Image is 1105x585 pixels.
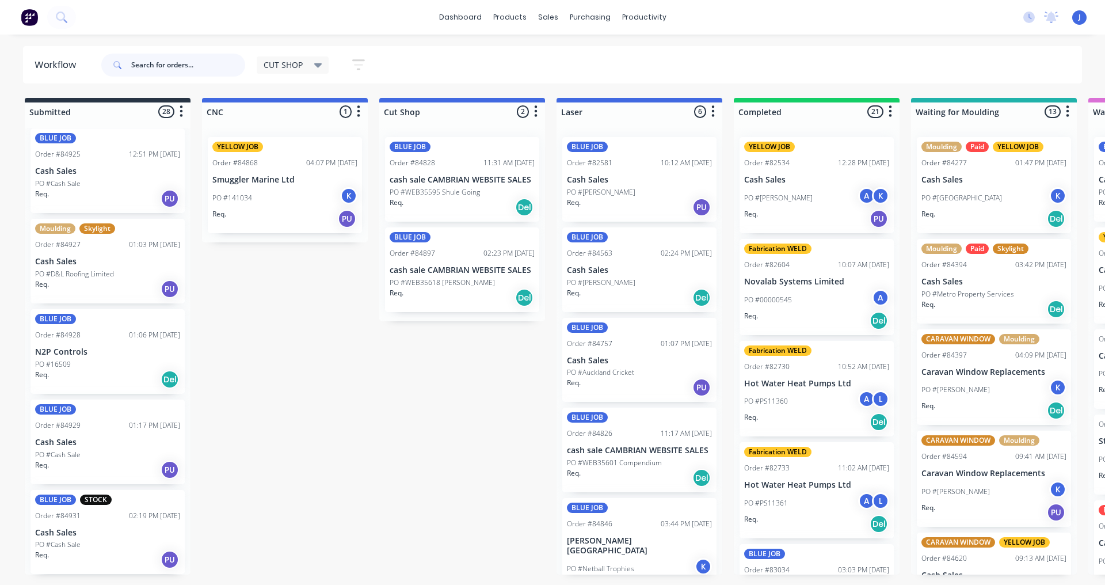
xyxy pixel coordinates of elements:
[433,9,487,26] a: dashboard
[129,240,180,250] div: 01:03 PM [DATE]
[131,54,245,77] input: Search for orders...
[921,367,1066,377] p: Caravan Window Replacements
[744,244,811,254] div: Fabrication WELD
[161,370,179,389] div: Del
[161,280,179,298] div: PU
[661,339,712,349] div: 01:07 PM [DATE]
[692,469,711,487] div: Del
[744,209,758,219] p: Req.
[35,133,76,143] div: BLUE JOB
[483,158,535,168] div: 11:31 AM [DATE]
[1047,401,1065,420] div: Del
[35,540,81,550] p: PO #Cash Sale
[390,288,403,298] p: Req.
[661,428,712,439] div: 11:17 AM [DATE]
[340,187,357,204] div: K
[390,158,435,168] div: Order #84828
[872,187,889,204] div: K
[567,142,608,152] div: BLUE JOB
[858,390,875,408] div: A
[744,379,889,389] p: Hot Water Heat Pumps Ltd
[567,564,634,574] p: PO #Netball Trophies
[744,345,811,356] div: Fabrication WELD
[390,175,535,185] p: cash sale CAMBRIAN WEBSITE SALES
[390,248,435,259] div: Order #84897
[921,350,967,360] div: Order #84397
[921,289,1014,299] p: PO #Metro Property Services
[515,288,534,307] div: Del
[744,412,758,423] p: Req.
[483,248,535,259] div: 02:23 PM [DATE]
[921,401,935,411] p: Req.
[31,309,185,394] div: BLUE JOBOrder #8492801:06 PM [DATE]N2P ControlsPO #16509Req.Del
[79,223,115,234] div: Skylight
[872,492,889,510] div: L
[80,495,112,505] div: STOCK
[390,278,495,288] p: PO #WEB35618 [PERSON_NAME]
[740,341,894,437] div: Fabrication WELDOrder #8273010:52 AM [DATE]Hot Water Heat Pumps LtdPO #PS11360ALReq.Del
[1079,12,1081,22] span: J
[999,537,1050,548] div: YELLOW JOB
[567,232,608,242] div: BLUE JOB
[921,503,935,513] p: Req.
[212,158,258,168] div: Order #84868
[870,413,888,431] div: Del
[1015,158,1066,168] div: 01:47 PM [DATE]
[35,269,114,279] p: PO #D&L Roofing Limited
[567,187,635,197] p: PO #[PERSON_NAME]
[921,193,1002,203] p: PO #[GEOGRAPHIC_DATA]
[35,495,76,505] div: BLUE JOB
[567,519,612,529] div: Order #84846
[35,359,71,370] p: PO #16509
[129,420,180,431] div: 01:17 PM [DATE]
[567,378,581,388] p: Req.
[385,227,539,312] div: BLUE JOBOrder #8489702:23 PM [DATE]cash sale CAMBRIAN WEBSITE SALESPO #WEB35618 [PERSON_NAME]Req.Del
[567,265,712,275] p: Cash Sales
[35,370,49,380] p: Req.
[858,187,875,204] div: A
[532,9,564,26] div: sales
[567,248,612,259] div: Order #84563
[390,265,535,275] p: cash sale CAMBRIAN WEBSITE SALES
[870,312,888,330] div: Del
[921,277,1066,287] p: Cash Sales
[567,458,662,468] p: PO #WEB35601 Compendium
[838,362,889,372] div: 10:52 AM [DATE]
[872,289,889,306] div: A
[1015,350,1066,360] div: 04:09 PM [DATE]
[740,137,894,233] div: YELLOW JOBOrder #8253412:28 PM [DATE]Cash SalesPO #[PERSON_NAME]AKReq.PU
[562,408,717,492] div: BLUE JOBOrder #8482611:17 AM [DATE]cash sale CAMBRIAN WEBSITE SALESPO #WEB35601 CompendiumReq.Del
[212,193,252,203] p: PO #141034
[129,330,180,340] div: 01:06 PM [DATE]
[35,450,81,460] p: PO #Cash Sale
[35,460,49,470] p: Req.
[35,314,76,324] div: BLUE JOB
[567,158,612,168] div: Order #82581
[35,189,49,199] p: Req.
[921,158,967,168] div: Order #84277
[999,334,1039,344] div: Moulding
[567,356,712,366] p: Cash Sales
[515,198,534,216] div: Del
[487,9,532,26] div: products
[385,137,539,222] div: BLUE JOBOrder #8482811:31 AM [DATE]cash sale CAMBRIAN WEBSITE SALESPO #WEB35595 Shule GoingReq.Del
[744,565,790,575] div: Order #83034
[661,158,712,168] div: 10:12 AM [DATE]
[744,514,758,525] p: Req.
[838,158,889,168] div: 12:28 PM [DATE]
[744,175,889,185] p: Cash Sales
[870,210,888,228] div: PU
[744,277,889,287] p: Novalab Systems Limited
[740,239,894,335] div: Fabrication WELDOrder #8260410:07 AM [DATE]Novalab Systems LimitedPO #00000545AReq.Del
[966,142,989,152] div: Paid
[1049,187,1066,204] div: K
[564,9,616,26] div: purchasing
[31,490,185,575] div: BLUE JOBSTOCKOrder #8493102:19 PM [DATE]Cash SalesPO #Cash SaleReq.PU
[338,210,356,228] div: PU
[35,438,180,447] p: Cash Sales
[838,260,889,270] div: 10:07 AM [DATE]
[872,390,889,408] div: L
[838,565,889,575] div: 03:03 PM [DATE]
[744,463,790,473] div: Order #82733
[562,227,717,312] div: BLUE JOBOrder #8456302:24 PM [DATE]Cash SalesPO #[PERSON_NAME]Req.Del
